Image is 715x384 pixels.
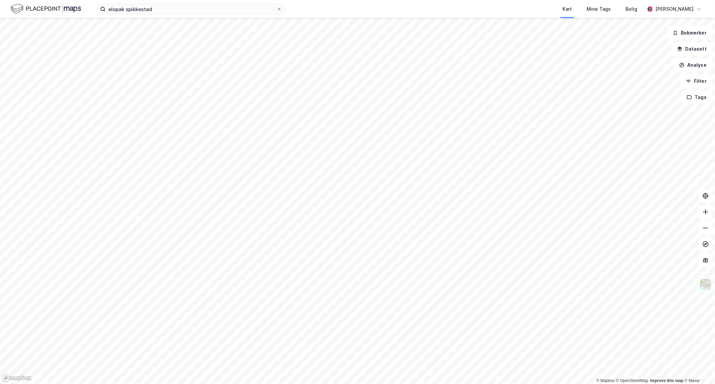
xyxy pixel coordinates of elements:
a: Improve this map [650,378,683,383]
button: Analyse [673,58,712,72]
button: Filter [680,74,712,88]
div: Bolig [625,5,637,13]
img: logo.f888ab2527a4732fd821a326f86c7f29.svg [11,3,81,15]
iframe: Chat Widget [681,352,715,384]
a: Mapbox homepage [2,374,32,382]
button: Tags [681,91,712,104]
div: Kart [562,5,572,13]
a: OpenStreetMap [616,378,649,383]
div: Mine Tags [587,5,611,13]
img: Z [699,278,712,291]
input: Søk på adresse, matrikkel, gårdeiere, leietakere eller personer [106,4,277,14]
div: [PERSON_NAME] [655,5,694,13]
a: Mapbox [596,378,615,383]
button: Datasett [671,42,712,56]
div: Kontrollprogram for chat [681,352,715,384]
button: Bokmerker [667,26,712,40]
